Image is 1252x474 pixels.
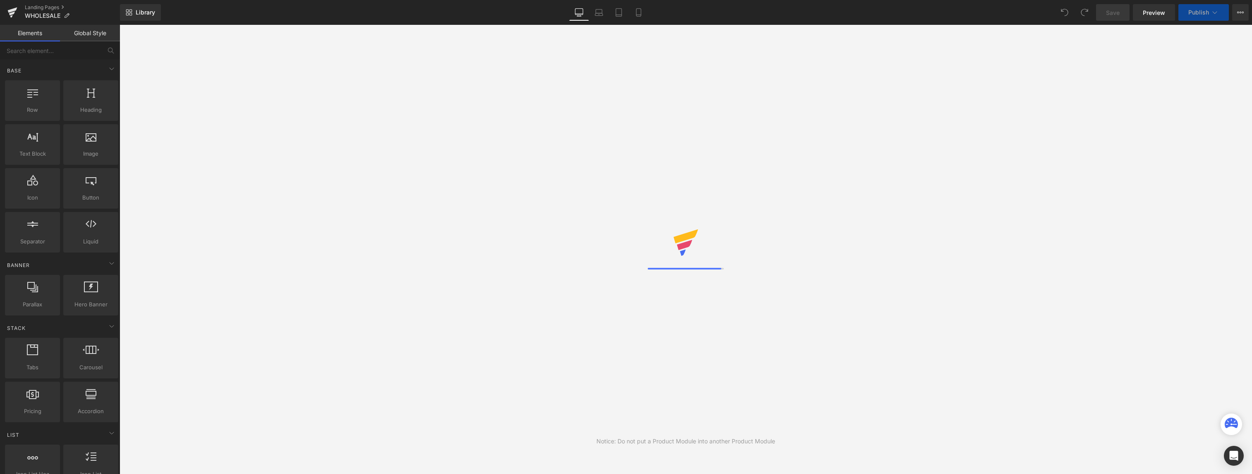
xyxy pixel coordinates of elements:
[1133,4,1175,21] a: Preview
[629,4,649,21] a: Mobile
[1188,9,1209,16] span: Publish
[7,237,57,246] span: Separator
[1178,4,1229,21] button: Publish
[7,193,57,202] span: Icon
[7,106,57,114] span: Row
[25,4,120,11] a: Landing Pages
[66,407,116,416] span: Accordion
[1224,446,1244,466] div: Open Intercom Messenger
[589,4,609,21] a: Laptop
[1056,4,1073,21] button: Undo
[6,431,20,439] span: List
[60,25,120,41] a: Global Style
[136,9,155,16] span: Library
[120,4,161,21] a: New Library
[1232,4,1249,21] button: More
[66,300,116,309] span: Hero Banner
[25,12,60,19] span: WHOLESALE
[609,4,629,21] a: Tablet
[1106,8,1120,17] span: Save
[7,407,57,416] span: Pricing
[1143,8,1165,17] span: Preview
[6,67,22,75] span: Base
[66,193,116,202] span: Button
[6,324,26,332] span: Stack
[66,106,116,114] span: Heading
[569,4,589,21] a: Desktop
[7,300,57,309] span: Parallax
[1076,4,1093,21] button: Redo
[596,437,775,446] div: Notice: Do not put a Product Module into another Product Module
[66,237,116,246] span: Liquid
[66,363,116,372] span: Carousel
[6,261,31,269] span: Banner
[7,149,57,158] span: Text Block
[66,149,116,158] span: Image
[7,363,57,372] span: Tabs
